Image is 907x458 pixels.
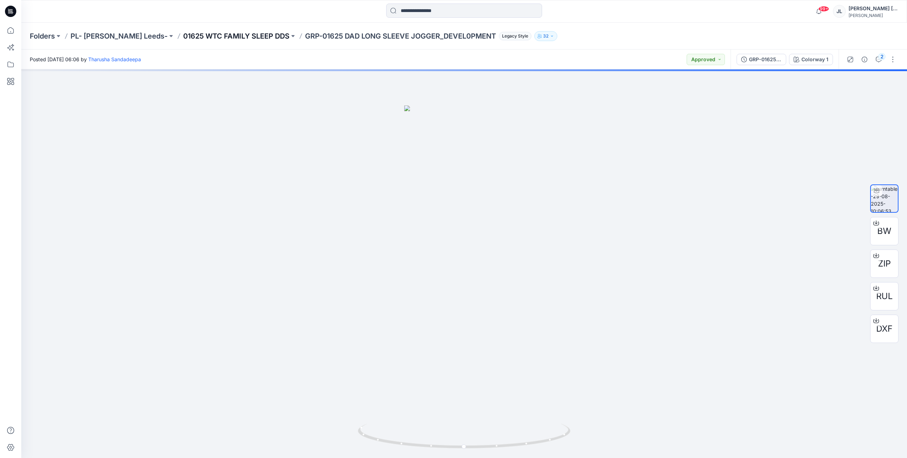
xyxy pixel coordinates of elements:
[183,31,289,41] a: 01625 WTC FAMILY SLEEP DDS
[534,31,557,41] button: 32
[849,13,898,18] div: [PERSON_NAME]
[737,54,786,65] button: GRP-01625 DAD LONG SLEEVE JOGGER_DEVEL0PMENT
[496,31,531,41] button: Legacy Style
[873,54,884,65] button: 2
[878,53,885,60] div: 2
[878,257,891,270] span: ZIP
[876,290,893,303] span: RUL
[833,5,846,18] div: JL
[749,56,782,63] div: GRP-01625 DAD LONG SLEEVE JOGGER_DEVEL0PMENT
[789,54,833,65] button: Colorway 1
[305,31,496,41] p: GRP-01625 DAD LONG SLEEVE JOGGER_DEVEL0PMENT
[877,225,891,237] span: BW
[859,54,870,65] button: Details
[499,32,531,40] span: Legacy Style
[543,32,548,40] p: 32
[801,56,828,63] div: Colorway 1
[818,6,829,12] span: 99+
[88,56,141,62] a: Tharusha Sandadeepa
[30,31,55,41] a: Folders
[871,185,898,212] img: turntable-29-08-2025-10:06:53
[876,322,892,335] span: DXF
[849,4,898,13] div: [PERSON_NAME] [PERSON_NAME]
[71,31,168,41] a: PL- [PERSON_NAME] Leeds-
[30,56,141,63] span: Posted [DATE] 06:06 by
